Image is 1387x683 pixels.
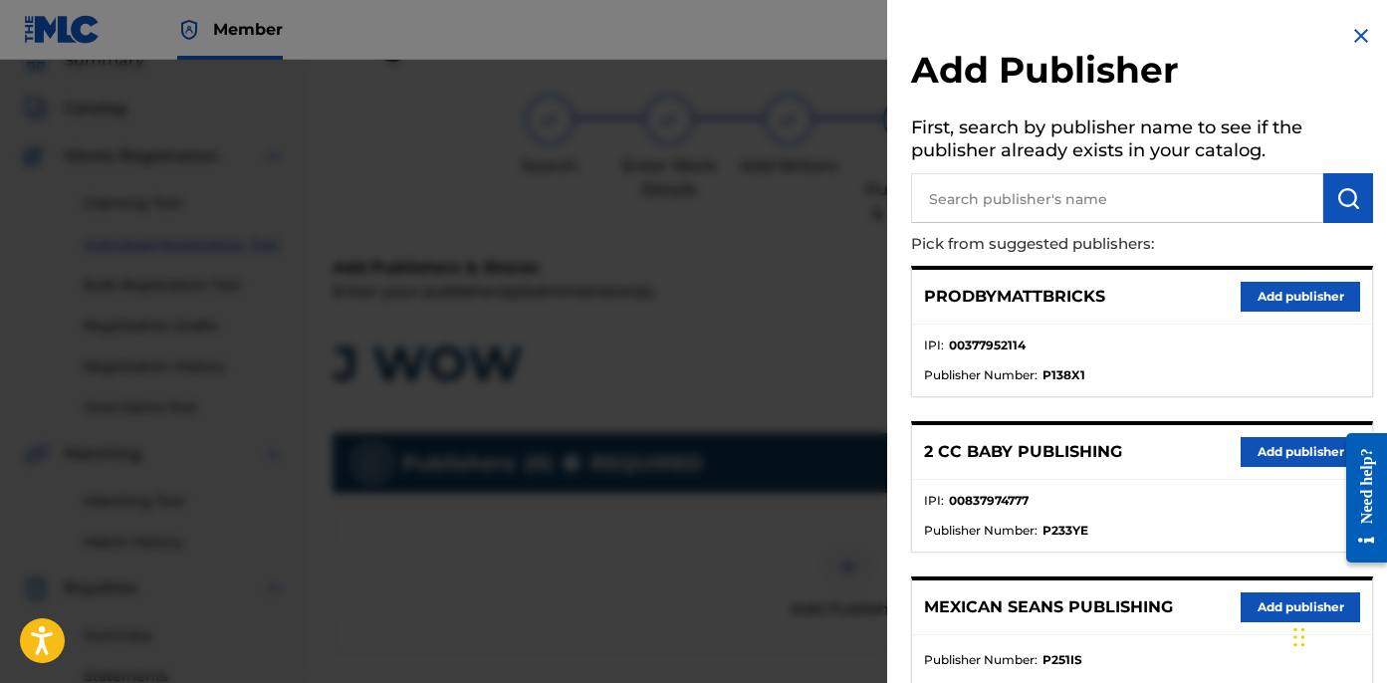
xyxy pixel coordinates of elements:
p: Pick from suggested publishers: [911,223,1260,266]
strong: 00377952114 [949,337,1026,354]
img: Search Works [1336,186,1360,210]
strong: 00837974777 [949,492,1029,510]
h5: First, search by publisher name to see if the publisher already exists in your catalog. [911,111,1373,173]
p: MEXICAN SEANS PUBLISHING [924,595,1173,619]
p: PRODBYMATTBRICKS [924,285,1105,309]
p: 2 CC BABY PUBLISHING [924,440,1122,464]
iframe: Resource Center [1331,417,1387,577]
h2: Add Publisher [911,48,1373,99]
div: Drag [1293,607,1305,667]
strong: P138X1 [1042,366,1085,384]
iframe: Chat Widget [1287,587,1387,683]
span: IPI : [924,492,944,510]
span: Publisher Number : [924,651,1038,669]
button: Add publisher [1241,437,1360,467]
span: Publisher Number : [924,522,1038,540]
strong: P251IS [1042,651,1082,669]
strong: P233YE [1042,522,1088,540]
button: Add publisher [1241,282,1360,312]
img: Top Rightsholder [177,18,201,42]
input: Search publisher's name [911,173,1323,223]
button: Add publisher [1241,592,1360,622]
img: MLC Logo [24,15,101,44]
span: Publisher Number : [924,366,1038,384]
span: IPI : [924,337,944,354]
span: Member [213,18,283,41]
